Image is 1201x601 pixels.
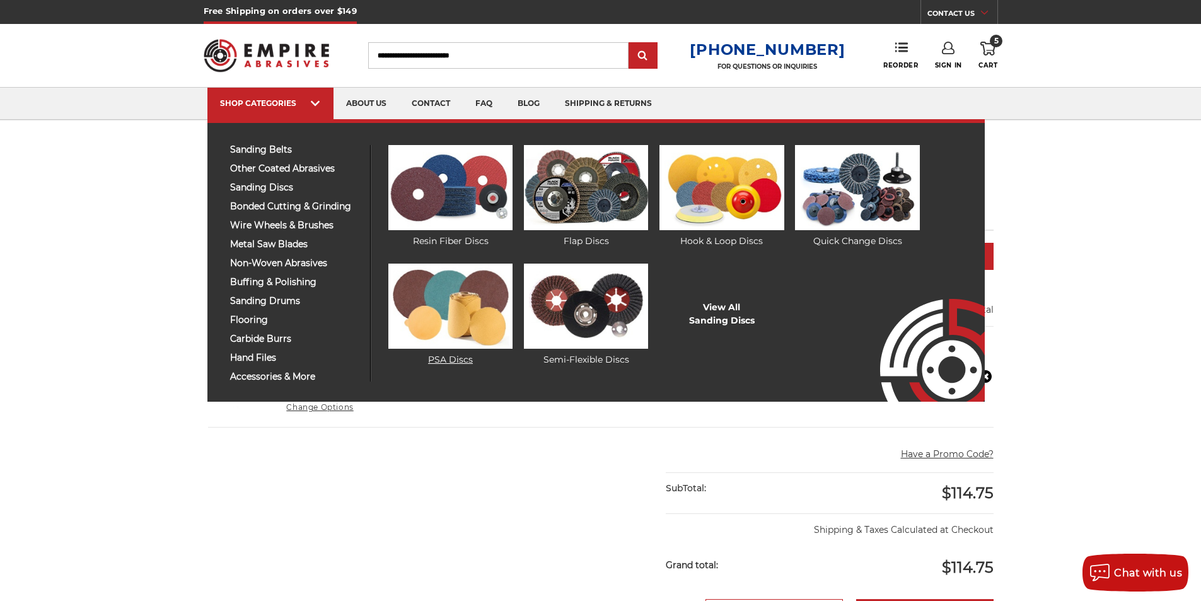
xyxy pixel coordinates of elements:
span: 5 [990,35,1002,47]
a: View AllSanding Discs [689,301,755,327]
span: Cart [978,61,997,69]
a: Quick Change Discs [795,145,919,248]
div: SHOP CATEGORIES [220,98,321,108]
button: Chat with us [1082,554,1188,592]
span: accessories & more [230,372,361,382]
p: FOR QUESTIONS OR INQUIRIES [690,62,845,71]
a: CONTACT US [927,6,997,24]
a: PSA Discs [388,264,513,366]
img: Empire Abrasives Logo Image [857,262,985,402]
span: carbide burrs [230,334,361,344]
span: Sign In [935,61,962,69]
span: wire wheels & brushes [230,221,361,230]
span: bonded cutting & grinding [230,202,361,211]
a: contact [399,88,463,120]
span: metal saw blades [230,240,361,249]
span: flooring [230,315,361,325]
span: sanding belts [230,145,361,155]
a: [PHONE_NUMBER] [690,40,845,59]
a: Reorder [883,42,918,69]
span: other coated abrasives [230,164,361,173]
a: 5 Cart [978,42,997,69]
p: Shipping & Taxes Calculated at Checkout [666,513,993,537]
a: Semi-Flexible Discs [524,264,648,366]
span: Reorder [883,61,918,69]
a: blog [505,88,552,120]
a: Flap Discs [524,145,648,248]
span: non-woven abrasives [230,259,361,268]
img: Semi-Flexible Discs [524,264,648,349]
a: faq [463,88,505,120]
span: hand files [230,353,361,363]
img: Empire Abrasives [204,31,330,80]
span: buffing & polishing [230,277,361,287]
img: Flap Discs [524,145,648,230]
a: Change Options [286,402,353,412]
a: Hook & Loop Discs [659,145,784,248]
img: Quick Change Discs [795,145,919,230]
input: Submit [630,44,656,69]
a: about us [334,88,399,120]
img: PSA Discs [388,264,513,349]
div: SubTotal: [666,473,830,504]
button: Have a Promo Code? [901,448,994,461]
img: Hook & Loop Discs [659,145,784,230]
span: Chat with us [1114,567,1182,579]
span: sanding drums [230,296,361,306]
span: sanding discs [230,183,361,192]
a: shipping & returns [552,88,664,120]
strong: Grand total: [666,559,718,571]
a: Resin Fiber Discs [388,145,513,248]
span: $114.75 [942,558,994,576]
span: $114.75 [942,484,994,502]
img: Resin Fiber Discs [388,145,513,230]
